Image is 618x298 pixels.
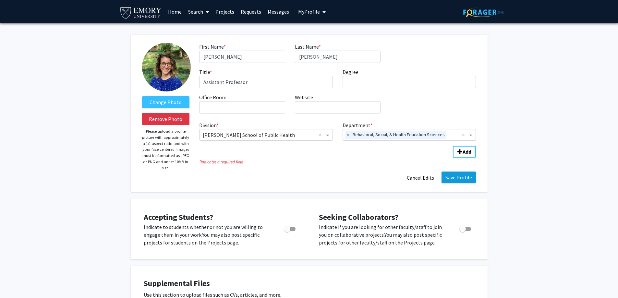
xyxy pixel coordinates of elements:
ng-select: Department [343,129,476,141]
i: Indicates a required field [199,159,476,165]
a: Messages [264,0,292,23]
img: Profile Picture [142,43,191,91]
span: Seeking Collaborators? [319,212,398,222]
a: Search [185,0,212,23]
img: Emory University Logo [119,5,163,20]
label: Last Name [295,43,321,51]
a: Projects [212,0,237,23]
div: Division [194,121,338,141]
img: ForagerOne Logo [463,7,504,17]
button: Save Profile [442,172,476,183]
a: Home [165,0,185,23]
div: Toggle [457,223,475,233]
a: Requests [237,0,264,23]
p: Indicate to students whether or not you are willing to engage them in your work. You may also pos... [144,223,272,246]
iframe: Chat [5,269,28,293]
span: Clear all [319,131,324,139]
span: Accepting Students? [144,212,213,222]
label: Degree [343,68,358,76]
p: Please upload a profile picture with approximately a 1:1 aspect ratio and with your face centered... [142,128,190,171]
label: First Name [199,43,226,51]
button: Add Division/Department [453,146,476,158]
div: Department [338,121,481,141]
button: Remove Photo [142,113,190,125]
span: Clear all [462,131,467,139]
span: × [345,131,351,139]
ng-select: Division [199,129,333,141]
p: Indicate if you are looking for other faculty/staff to join you on collaborative projects. You ma... [319,223,447,246]
label: Office Room [199,93,226,101]
button: Cancel Edits [403,172,438,184]
label: ChangeProfile Picture [142,96,190,108]
div: Toggle [281,223,299,233]
label: Title [199,68,212,76]
span: Behavioral, Social, & Health Education Sciences [351,131,446,139]
h4: Supplemental Files [144,279,475,288]
label: Website [295,93,313,101]
span: My Profile [298,8,320,15]
b: Add [463,149,471,155]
